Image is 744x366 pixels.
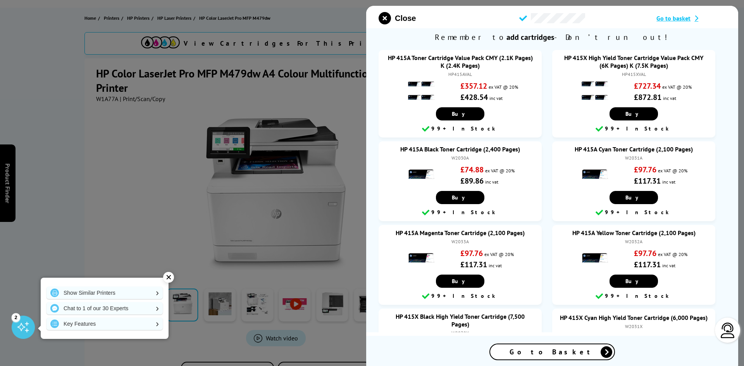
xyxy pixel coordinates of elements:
[386,239,534,244] div: W2033A
[46,302,163,314] a: Chat to 1 of our 30 Experts
[489,344,615,360] a: Go to Basket
[379,12,416,24] button: close modal
[656,14,726,22] a: Go to basket
[386,330,534,336] div: W2030X
[452,194,468,201] span: Buy
[662,263,675,268] span: inc vat
[634,248,656,258] strong: £97.76
[460,176,484,186] strong: £89.86
[564,54,703,69] a: HP 415X High Yield Toner Cartridge Value Pack CMY (6K Pages) K (7.5K Pages)
[452,110,468,117] span: Buy
[575,145,693,153] a: HP 415A Cyan Toner Cartridge (2,100 Pages)
[581,161,608,188] img: HP 415A Cyan Toner Cartridge (2,100 Pages)
[408,77,435,104] img: HP 415A Toner Cartridge Value Pack CMY (2.1K Pages) K (2.4K Pages)
[396,313,525,328] a: HP 415X Black High Yield Toner Cartridge (7,500 Pages)
[484,251,514,257] span: ex VAT @ 20%
[460,81,487,91] strong: £357.12
[408,244,435,271] img: HP 415A Magenta Toner Cartridge (2,100 Pages)
[12,313,20,321] div: 2
[560,314,708,321] a: HP 415X Cyan High Yield Toner Cartridge (6,000 Pages)
[581,332,608,359] img: HP 415X Cyan High Yield Toner Cartridge (6,000 Pages)
[460,248,483,258] strong: £97.76
[581,244,608,271] img: HP 415A Yellow Toner Cartridge (2,100 Pages)
[386,155,534,161] div: W2030A
[656,14,691,22] span: Go to basket
[382,208,538,217] div: 99+ In Stock
[572,229,696,237] a: HP 415A Yellow Toner Cartridge (2,100 Pages)
[634,165,656,175] strong: £97.76
[662,84,692,90] span: ex VAT @ 20%
[452,278,468,285] span: Buy
[489,95,503,101] span: inc vat
[634,176,661,186] strong: £117.31
[560,71,708,77] div: HP415XVAL
[556,208,711,217] div: 99+ In Stock
[388,54,533,69] a: HP 415A Toner Cartridge Value Pack CMY (2.1K Pages) K (2.4K Pages)
[395,14,416,23] span: Close
[460,92,488,102] strong: £428.54
[560,323,708,329] div: W2031X
[46,287,163,299] a: Show Similar Printers
[485,179,498,185] span: inc vat
[663,95,676,101] span: inc vat
[485,168,515,174] span: ex VAT @ 20%
[634,81,661,91] strong: £727.34
[625,110,642,117] span: Buy
[560,239,708,244] div: W2032A
[396,229,525,237] a: HP 415A Magenta Toner Cartridge (2,100 Pages)
[658,251,687,257] span: ex VAT @ 20%
[556,292,711,301] div: 99+ In Stock
[386,71,534,77] div: HP415AVAL
[510,347,595,356] span: Go to Basket
[460,165,484,175] strong: £74.88
[581,77,608,104] img: HP 415X High Yield Toner Cartridge Value Pack CMY (6K Pages) K (7.5K Pages)
[634,92,661,102] strong: £872.81
[489,263,502,268] span: inc vat
[382,292,538,301] div: 99+ In Stock
[382,124,538,134] div: 99+ In Stock
[556,124,711,134] div: 99+ In Stock
[163,272,174,283] div: ✕
[720,323,735,338] img: user-headset-light.svg
[489,84,518,90] span: ex VAT @ 20%
[634,259,661,270] strong: £117.31
[662,179,675,185] span: inc vat
[460,259,487,270] strong: £117.31
[560,155,708,161] div: W2031A
[625,194,642,201] span: Buy
[366,28,738,46] span: Remember to - Don’t run out!
[400,145,520,153] a: HP 415A Black Toner Cartridge (2,400 Pages)
[408,161,435,188] img: HP 415A Black Toner Cartridge (2,400 Pages)
[46,318,163,330] a: Key Features
[506,32,554,42] b: add cartridges
[658,168,687,174] span: ex VAT @ 20%
[625,278,642,285] span: Buy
